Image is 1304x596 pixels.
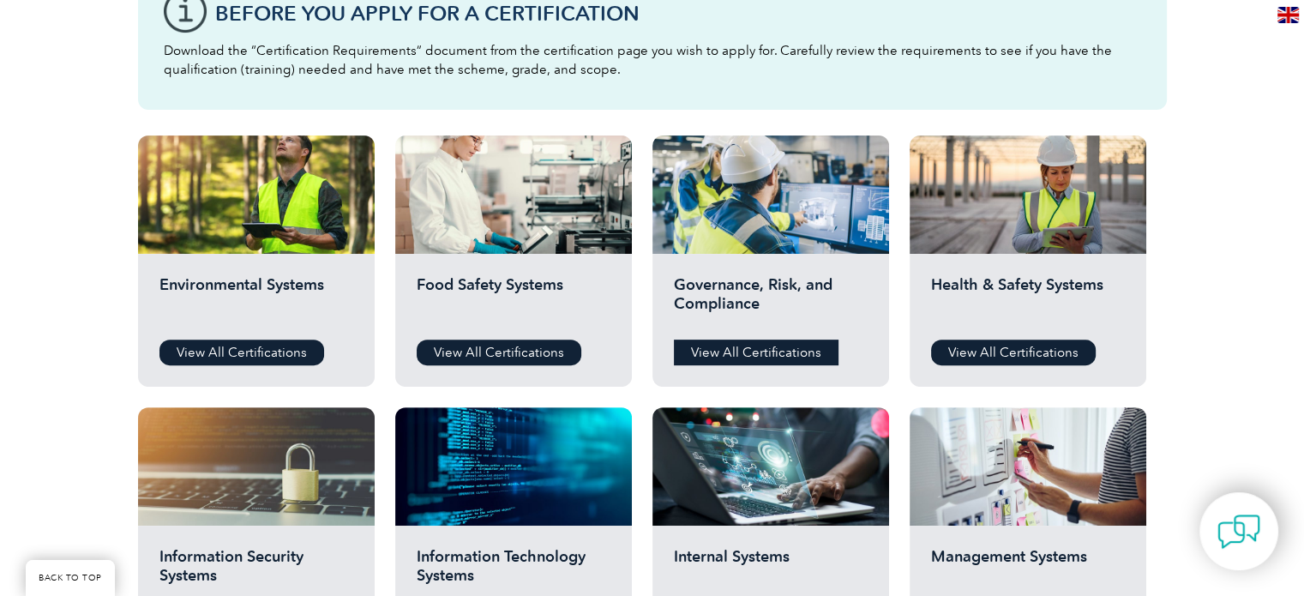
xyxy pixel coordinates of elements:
[164,41,1141,79] p: Download the “Certification Requirements” document from the certification page you wish to apply ...
[417,275,610,327] h2: Food Safety Systems
[215,3,1141,24] h3: Before You Apply For a Certification
[674,275,868,327] h2: Governance, Risk, and Compliance
[417,340,581,365] a: View All Certifications
[1217,510,1260,553] img: contact-chat.png
[26,560,115,596] a: BACK TO TOP
[159,340,324,365] a: View All Certifications
[1277,7,1299,23] img: en
[674,340,838,365] a: View All Certifications
[931,275,1125,327] h2: Health & Safety Systems
[931,340,1096,365] a: View All Certifications
[159,275,353,327] h2: Environmental Systems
